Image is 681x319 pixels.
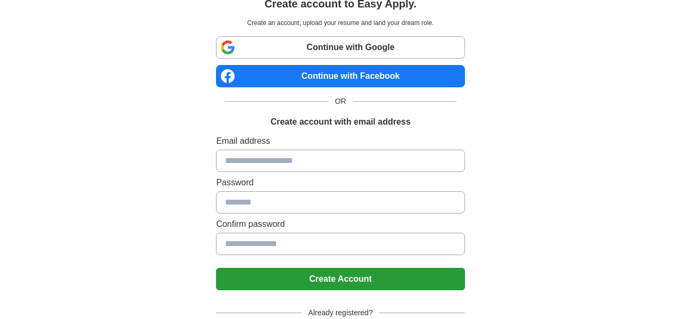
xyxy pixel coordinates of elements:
label: Email address [216,135,464,148]
a: Continue with Facebook [216,65,464,87]
a: Continue with Google [216,36,464,59]
label: Password [216,176,464,189]
button: Create Account [216,268,464,290]
span: Already registered? [302,307,379,318]
h1: Create account with email address [270,116,410,128]
p: Create an account, upload your resume and land your dream role. [218,18,462,28]
label: Confirm password [216,218,464,231]
span: OR [329,96,353,107]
